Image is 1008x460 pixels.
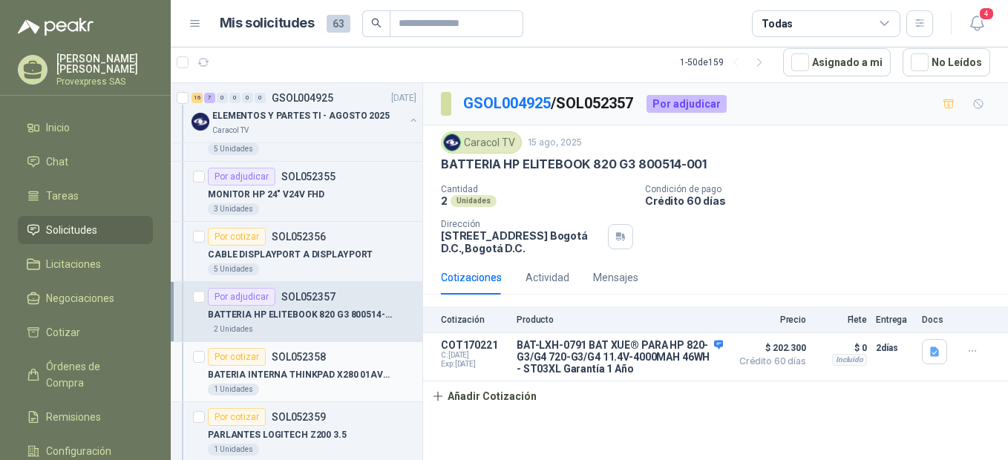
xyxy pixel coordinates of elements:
img: Company Logo [444,134,460,151]
p: Cantidad [441,184,633,194]
img: Company Logo [192,113,209,131]
div: 0 [229,93,240,103]
span: Tareas [46,188,79,204]
p: Docs [922,315,952,325]
a: 16 7 0 0 0 0 GSOL004925[DATE] Company LogoELEMENTOS Y PARTES TI - AGOSTO 2025Caracol TV [192,89,419,137]
p: Producto [517,315,723,325]
p: Cotización [441,315,508,325]
div: Por adjudicar [208,288,275,306]
a: Por cotizarSOL052358BATERIA INTERNA THINKPAD X280 01AV4721 Unidades [171,342,422,402]
p: PARLANTES LOGITECH Z200 3.5 [208,428,347,442]
p: Entrega [876,315,913,325]
div: 1 Unidades [208,444,259,456]
button: Añadir Cotización [423,381,545,411]
div: Todas [762,16,793,32]
div: 5 Unidades [208,143,259,155]
span: Licitaciones [46,256,101,272]
button: No Leídos [903,48,990,76]
p: Provexpress SAS [56,77,153,86]
span: Crédito 60 días [732,357,806,366]
a: Solicitudes [18,216,153,244]
span: C: [DATE] [441,351,508,360]
a: Cotizar [18,318,153,346]
a: Negociaciones [18,284,153,312]
a: Remisiones [18,403,153,431]
p: [DATE] [391,91,416,105]
div: Cotizaciones [441,269,502,286]
p: [PERSON_NAME] [PERSON_NAME] [56,53,153,74]
p: CABLE DISPLAYPORT A DISPLAYPORT [208,248,373,262]
p: Caracol TV [212,125,249,137]
p: SOL052358 [272,352,326,362]
a: Chat [18,148,153,176]
a: Por adjudicarSOL052357BATTERIA HP ELITEBOOK 820 G3 800514-0012 Unidades [171,282,422,342]
div: 16 [192,93,203,103]
p: Condición de pago [645,184,1002,194]
p: 2 [441,194,448,207]
span: Exp: [DATE] [441,360,508,369]
p: BATTERIA HP ELITEBOOK 820 G3 800514-001 [208,308,393,322]
a: Por cotizarSOL052356CABLE DISPLAYPORT A DISPLAYPORT5 Unidades [171,222,422,282]
div: Por cotizar [208,408,266,426]
img: Logo peakr [18,18,94,36]
div: Actividad [526,269,569,286]
p: SOL052356 [272,231,326,242]
div: Incluido [832,354,867,366]
p: MONITOR HP 24" V24V FHD [208,188,324,202]
p: 15 ago, 2025 [528,136,582,150]
div: Por cotizar [208,348,266,366]
div: 2 Unidades [208,323,259,335]
p: BATERIA INTERNA THINKPAD X280 01AV472 [208,368,393,382]
span: Solicitudes [46,222,97,238]
p: [STREET_ADDRESS] Bogotá D.C. , Bogotá D.C. [441,229,602,254]
span: Chat [46,154,68,170]
span: 63 [327,15,350,33]
p: 2 días [876,339,913,357]
p: SOL052359 [272,412,326,422]
div: Unidades [451,195,497,207]
div: 0 [255,93,266,103]
div: Caracol TV [441,131,522,154]
div: 0 [217,93,228,103]
a: Órdenes de Compra [18,352,153,397]
p: COT170221 [441,339,508,351]
div: Por cotizar [208,228,266,246]
div: 3 Unidades [208,203,259,215]
p: $ 0 [815,339,867,357]
span: Inicio [46,119,70,136]
p: Dirección [441,219,602,229]
p: GSOL004925 [272,93,333,103]
h1: Mis solicitudes [220,13,315,34]
span: search [371,18,382,28]
p: Flete [815,315,867,325]
div: 1 - 50 de 159 [680,50,771,74]
span: $ 202.300 [732,339,806,357]
p: ELEMENTOS Y PARTES TI - AGOSTO 2025 [212,109,390,123]
div: Mensajes [593,269,638,286]
a: Inicio [18,114,153,142]
div: 0 [242,93,253,103]
p: Crédito 60 días [645,194,1002,207]
div: Por adjudicar [208,168,275,185]
a: Por adjudicarSOL052355MONITOR HP 24" V24V FHD3 Unidades [171,162,422,222]
a: Tareas [18,182,153,210]
p: BAT-LXH-0791 BAT XUE® PARA HP 820-G3/G4 720-G3/G4 11.4V-4000MAH 46WH - ST03XL Garantía 1 Año [517,339,723,375]
span: Órdenes de Compra [46,358,139,391]
span: Configuración [46,443,111,459]
div: 5 Unidades [208,263,259,275]
a: GSOL004925 [463,94,551,112]
p: SOL052357 [281,292,336,302]
p: / SOL052357 [463,92,635,115]
p: SOL052355 [281,171,336,182]
p: BATTERIA HP ELITEBOOK 820 G3 800514-001 [441,157,707,172]
span: Remisiones [46,409,101,425]
div: 1 Unidades [208,384,259,395]
span: 4 [978,7,995,21]
span: Cotizar [46,324,80,341]
div: 7 [204,93,215,103]
span: Negociaciones [46,290,114,306]
button: Asignado a mi [783,48,891,76]
p: Precio [732,315,806,325]
a: Licitaciones [18,250,153,278]
button: 4 [963,10,990,37]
